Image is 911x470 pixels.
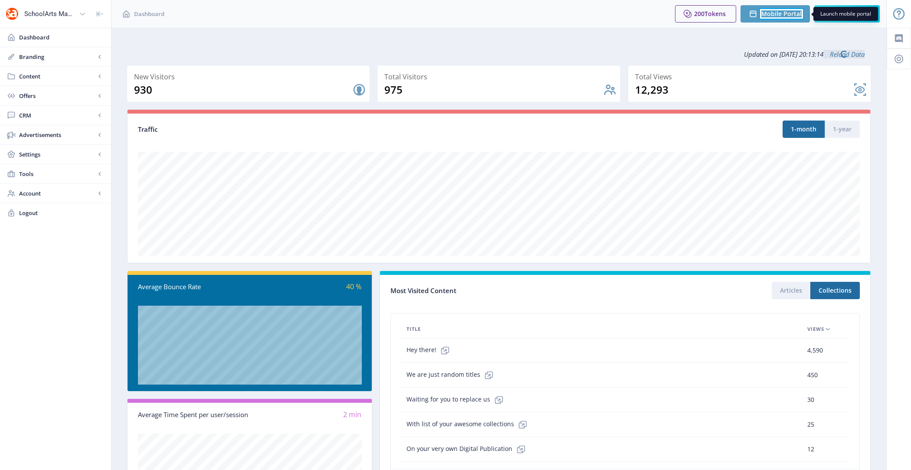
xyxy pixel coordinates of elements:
span: Title [406,324,421,334]
a: Reload Data [823,50,865,59]
span: Account [19,189,95,198]
button: 1-year [825,121,860,138]
span: Dashboard [19,33,104,42]
span: Advertisements [19,131,95,139]
button: 1-month [783,121,825,138]
span: Mobile Portal [761,10,802,17]
span: 4,590 [807,345,823,356]
span: Views [807,324,824,334]
span: Offers [19,91,95,100]
button: 200Tokens [675,5,736,23]
div: Most Visited Content [390,284,625,297]
span: Logout [19,209,104,217]
span: 450 [807,370,818,380]
span: Branding [19,52,95,61]
div: SchoolArts Magazine [24,4,75,23]
button: Live Preview [814,5,880,23]
button: Collections [810,282,860,299]
img: properties.app_icon.png [5,7,19,21]
div: 2 min [250,410,362,420]
span: Tokens [705,10,726,18]
span: 30 [807,395,814,405]
span: We are just random titles [406,366,498,384]
span: On your very own Digital Publication [406,441,530,458]
div: 930 [134,83,352,97]
button: Articles [772,282,810,299]
span: CRM [19,111,95,120]
div: Average Bounce Rate [138,282,250,292]
div: Average Time Spent per user/session [138,410,250,420]
button: Mobile Portal [741,5,810,23]
div: Traffic [138,124,499,134]
div: New Visitors [134,71,366,83]
span: 12 [807,444,814,454]
span: Tools [19,170,95,178]
div: 975 [384,83,603,97]
span: Launch mobile portal [820,10,871,17]
div: 12,293 [635,83,853,97]
span: Hey there! [406,342,454,359]
span: Content [19,72,95,81]
div: Total Views [635,71,867,83]
div: Updated on [DATE] 20:13:14 [127,43,871,65]
span: Waiting for you to replace us [406,391,508,408]
span: With list of your awesome collections [406,416,531,433]
span: Settings [19,150,95,159]
div: Total Visitors [384,71,616,83]
span: 25 [807,419,814,430]
span: 40 % [346,282,361,291]
span: Dashboard [134,10,164,18]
